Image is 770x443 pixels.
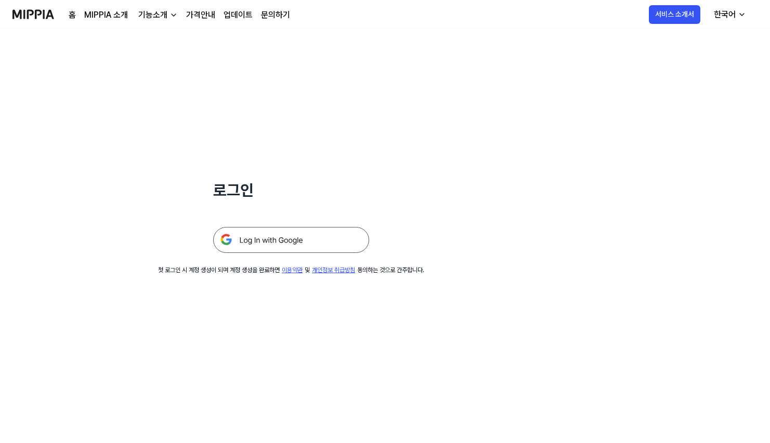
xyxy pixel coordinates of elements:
[136,9,169,21] div: 기능소개
[158,265,424,275] div: 첫 로그인 시 계정 생성이 되며 계정 생성을 완료하면 및 동의하는 것으로 간주합니다.
[649,5,700,24] button: 서비스 소개서
[213,179,369,202] h1: 로그인
[84,9,128,21] a: MIPPIA 소개
[169,11,178,19] img: down
[224,9,253,21] a: 업데이트
[186,9,215,21] a: 가격안내
[213,227,369,253] img: 구글 로그인 버튼
[312,266,355,274] a: 개인정보 취급방침
[706,4,752,25] button: 한국어
[69,9,76,21] a: 홈
[261,9,290,21] a: 문의하기
[136,9,178,21] button: 기능소개
[282,266,303,274] a: 이용약관
[712,8,738,21] div: 한국어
